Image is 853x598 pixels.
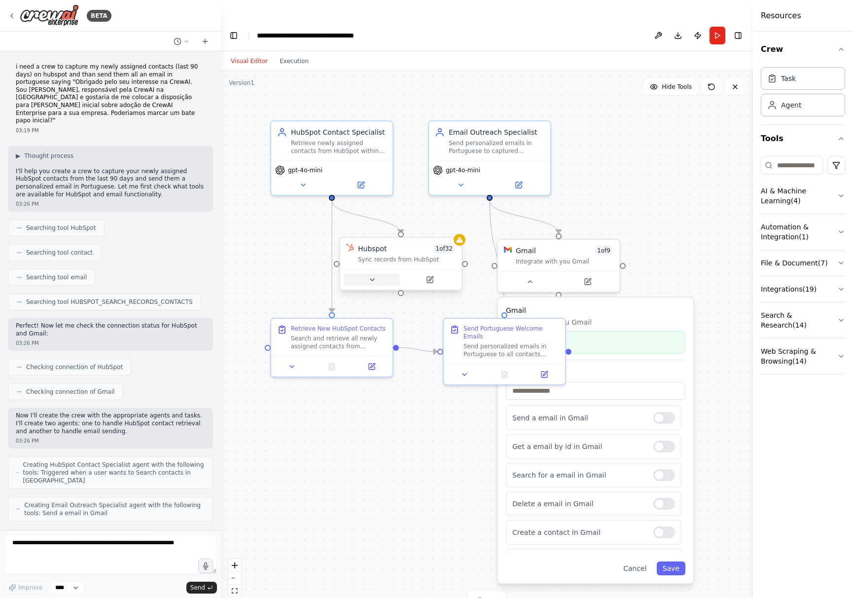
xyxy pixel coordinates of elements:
div: 03:26 PM [16,339,205,347]
h4: Resources [761,10,801,22]
button: Open in side panel [333,179,389,191]
span: Searching tool contact [26,249,93,257]
span: Searching tool HubSpot [26,224,96,232]
g: Edge from 9ba7f0e2-e0b0-4cc0-9334-d756594db095 to c34d538a-824b-4679-960f-71652070adc3 [327,201,406,233]
button: Save [657,561,685,575]
p: Integrate with you Gmail [506,317,685,327]
button: Integrations(19) [761,276,845,302]
nav: breadcrumb [257,31,368,40]
button: No output available [311,361,353,373]
button: No output available [484,369,526,380]
span: Number of enabled actions [594,246,613,256]
button: Visual Editor [225,55,274,67]
span: Send [190,584,205,592]
p: Perfect! Now let me check the connection status for HubSpot and Gmail: [16,322,205,337]
button: Tools [761,125,845,152]
div: Task [781,74,796,83]
button: Hide Tools [644,79,698,95]
span: Number of enabled actions [433,244,456,254]
span: Improve [18,584,42,592]
button: Automation & Integration(1) [761,214,845,250]
button: Crew [761,36,845,63]
div: Sync records from HubSpot [358,256,456,263]
div: Retrieve New HubSpot ContactsSearch and retrieve all newly assigned contacts from HubSpot within ... [270,318,393,377]
button: fit view [228,585,241,598]
button: Cancel [617,561,652,575]
button: zoom out [228,572,241,585]
button: Web Scraping & Browsing(14) [761,338,845,374]
button: Hide right sidebar [731,29,745,42]
div: GmailGmail1of9Integrate with you GmailGmailIntegrate with you GmailConnectedAvailable ToolsSend a... [497,239,620,293]
div: Send personalized emails in Portuguese to captured HubSpot contacts, introducing [PERSON_NAME] an... [449,139,544,155]
div: HubSpot Contact Specialist [291,127,387,137]
div: Send personalized emails in Portuguese to all contacts retrieved from HubSpot. Use the specific m... [463,342,559,358]
p: Delete a email in Gmail [512,499,645,509]
div: Email Outreach Specialist [449,127,544,137]
div: Integrate with you Gmail [516,258,613,265]
button: Open in side panel [402,274,458,286]
button: Execution [274,55,315,67]
span: Thought process [24,152,73,160]
button: Open in side panel [491,179,546,191]
g: Edge from 9ba7f0e2-e0b0-4cc0-9334-d756594db095 to b81cf9a4-3112-421e-a29a-e1d7c21bb25f [327,201,337,312]
div: Version 1 [229,79,254,87]
p: I'll help you create a crew to capture your newly assigned HubSpot contacts from the last 90 days... [16,168,205,198]
button: Open in side panel [560,276,615,288]
label: Available Tools [506,368,685,376]
button: Start a new chat [197,36,213,47]
button: AI & Machine Learning(4) [761,178,845,214]
div: Tools [761,152,845,382]
div: Retrieve New HubSpot Contacts [291,325,386,333]
div: Hubspot [358,244,387,254]
g: Edge from b81cf9a4-3112-421e-a29a-e1d7c21bb25f to c2b078cc-0fff-4fe4-baa9-79f98070f393 [399,343,437,357]
button: ▶Thought process [16,152,73,160]
button: Search & Research(14) [761,302,845,338]
span: Hide Tools [662,83,692,91]
img: HubSpot [346,244,354,252]
div: 03:26 PM [16,437,205,445]
img: Logo [20,4,79,27]
span: Creating HubSpot Contact Specialist agent with the following tools: Triggered when a user wants t... [23,461,205,485]
p: Send a email in Gmail [512,413,645,423]
button: Open in side panel [355,361,389,373]
button: zoom in [228,559,241,572]
div: Email Outreach SpecialistSend personalized emails in Portuguese to captured HubSpot contacts, int... [428,120,551,196]
button: Switch to previous chat [170,36,193,47]
span: Creating Email Outreach Specialist agent with the following tools: Send a email in Gmail [24,501,205,517]
span: Searching tool HUBSPOT_SEARCH_RECORDS_CONTACTS [26,298,193,306]
img: Gmail [504,246,512,254]
p: Create a contact in Gmail [512,527,645,537]
div: Crew [761,63,845,124]
div: HubSpot Contact SpecialistRetrieve newly assigned contacts from HubSpot within the last 90 days, ... [270,120,393,196]
div: Retrieve newly assigned contacts from HubSpot within the last 90 days, focusing on extracting com... [291,139,387,155]
button: File & Document(7) [761,250,845,276]
div: Search and retrieve all newly assigned contacts from HubSpot within the last 90 days. Filter cont... [291,335,387,350]
span: ▶ [16,152,20,160]
span: Checking connection of Gmail [26,388,115,396]
button: Send [186,582,217,594]
span: gpt-4o-mini [288,166,322,174]
p: Search for a email in Gmail [512,470,645,480]
div: Send Portuguese Welcome EmailsSend personalized emails in Portuguese to all contacts retrieved fr... [443,318,566,385]
span: Checking connection of HubSpot [26,363,123,371]
p: Now I'll create the crew with the appropriate agents and tasks. I'll create two agents: one to ha... [16,412,205,435]
p: Get a email by id in Gmail [512,442,645,451]
div: 03:26 PM [16,200,205,208]
g: Edge from 7446d8da-0138-4efa-bce7-92b546ba61ca to db730ab6-3304-44d6-80e2-12dd17f17b98 [485,201,564,233]
div: BETA [87,10,111,22]
button: Improve [4,581,47,594]
h3: Gmail [506,305,685,315]
div: Gmail [516,246,536,256]
div: Send Portuguese Welcome Emails [463,325,559,340]
button: Hide left sidebar [227,29,241,42]
button: Open in side panel [527,369,561,380]
div: Agent [781,100,801,110]
button: Click to speak your automation idea [198,559,213,573]
div: HubSpotHubspot1of32Sync records from HubSpot [339,239,462,293]
div: 03:19 PM [16,127,205,134]
g: Edge from 7446d8da-0138-4efa-bce7-92b546ba61ca to c2b078cc-0fff-4fe4-baa9-79f98070f393 [485,201,509,312]
span: Searching tool email [26,273,87,281]
p: i need a crew to capture my newly assigned contacts (last 90 days) on hubspot and than send them ... [16,63,205,125]
span: gpt-4o-mini [446,166,480,174]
